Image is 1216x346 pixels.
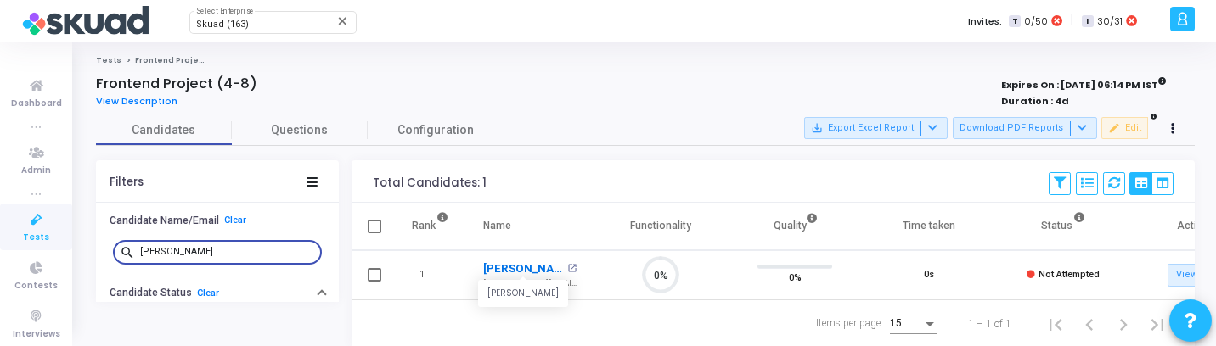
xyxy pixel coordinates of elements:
a: Tests [96,55,121,65]
span: 15 [890,317,902,329]
span: 30/31 [1097,14,1123,29]
button: Previous page [1072,307,1106,341]
button: Candidate Name/EmailClear [96,207,339,233]
button: Last page [1140,307,1174,341]
h4: Frontend Project (4-8) [96,75,257,92]
div: Name [483,216,511,235]
button: Candidate StatusClear [96,280,339,306]
span: | [1071,12,1073,30]
span: Tests [23,231,49,245]
button: Download PDF Reports [953,117,1097,139]
span: Dashboard [11,97,62,111]
button: First page [1039,307,1072,341]
div: Time taken [903,216,955,235]
span: Not Attempted [1039,269,1100,280]
div: [PERSON_NAME][EMAIL_ADDRESS][DOMAIN_NAME] [483,277,577,290]
mat-icon: search [120,244,140,259]
span: Configuration [397,121,474,139]
mat-icon: Clear [336,14,350,28]
button: Edit [1101,117,1148,139]
mat-icon: open_in_new [567,264,577,273]
h6: Candidate Status [110,287,192,299]
img: logo [21,4,149,38]
span: Questions [232,121,368,139]
strong: Expires On : [DATE] 06:14 PM IST [1001,74,1167,92]
span: Admin [21,164,51,178]
a: [PERSON_NAME] [483,260,563,277]
div: 1 – 1 of 1 [968,316,1011,332]
span: I [1082,15,1093,28]
h6: Candidate Name/Email [110,215,219,227]
span: Contests [14,279,58,293]
div: Total Candidates: 1 [373,176,487,190]
span: Frontend Project (4-8) [135,55,232,65]
span: Interviews [13,327,60,342]
th: Quality [728,203,862,250]
span: 0/50 [1024,14,1048,29]
th: Rank [394,203,466,250]
span: Skuad (163) [196,19,249,30]
a: Clear [224,215,246,226]
button: Export Excel Report [804,117,948,139]
div: [PERSON_NAME] [478,281,568,307]
td: 1 [394,250,466,300]
label: Invites: [968,14,1002,29]
button: Next page [1106,307,1140,341]
a: Clear [197,287,219,299]
div: View Options [1129,172,1174,195]
span: Candidates [96,121,232,139]
span: 0% [789,269,802,286]
div: Filters [110,176,144,189]
div: 0s [924,268,934,282]
mat-select: Items per page: [890,318,937,330]
th: Functionality [594,203,728,250]
strong: Duration : 4d [1001,94,1069,108]
span: View Description [96,94,177,108]
a: View Description [96,96,190,107]
div: Items per page: [816,315,883,331]
th: Status [996,203,1130,250]
span: T [1009,15,1020,28]
nav: breadcrumb [96,55,1195,66]
input: Search... [140,247,315,257]
mat-icon: edit [1108,122,1120,134]
mat-icon: save_alt [811,122,823,134]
